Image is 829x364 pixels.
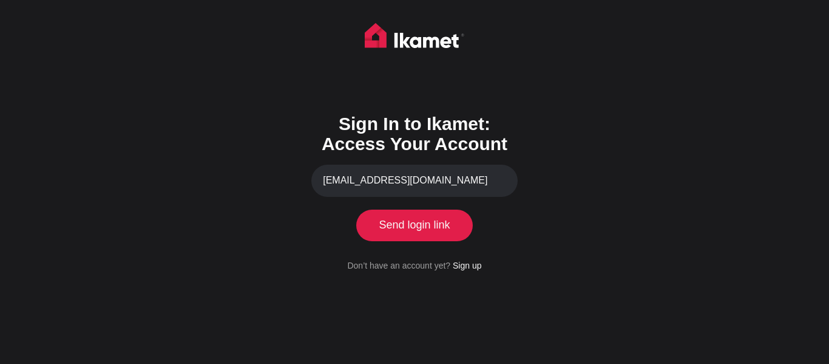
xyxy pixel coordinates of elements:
[365,23,464,53] img: Ikamet home
[311,165,518,197] input: Your email address
[453,261,481,270] a: Sign up
[311,114,518,154] h1: Sign In to Ikamet: Access Your Account
[359,210,470,241] button: Send login link
[347,261,450,270] span: Don’t have an account yet?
